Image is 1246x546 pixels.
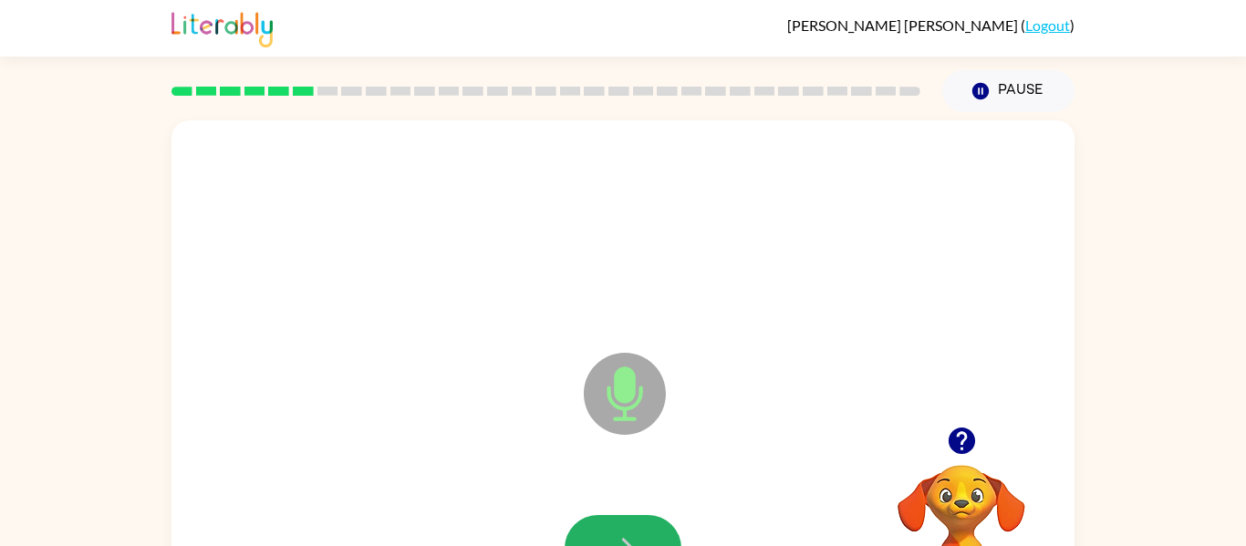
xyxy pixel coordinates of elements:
img: Literably [171,7,273,47]
span: [PERSON_NAME] [PERSON_NAME] [787,16,1021,34]
button: Pause [942,70,1075,112]
div: ( ) [787,16,1075,34]
a: Logout [1025,16,1070,34]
